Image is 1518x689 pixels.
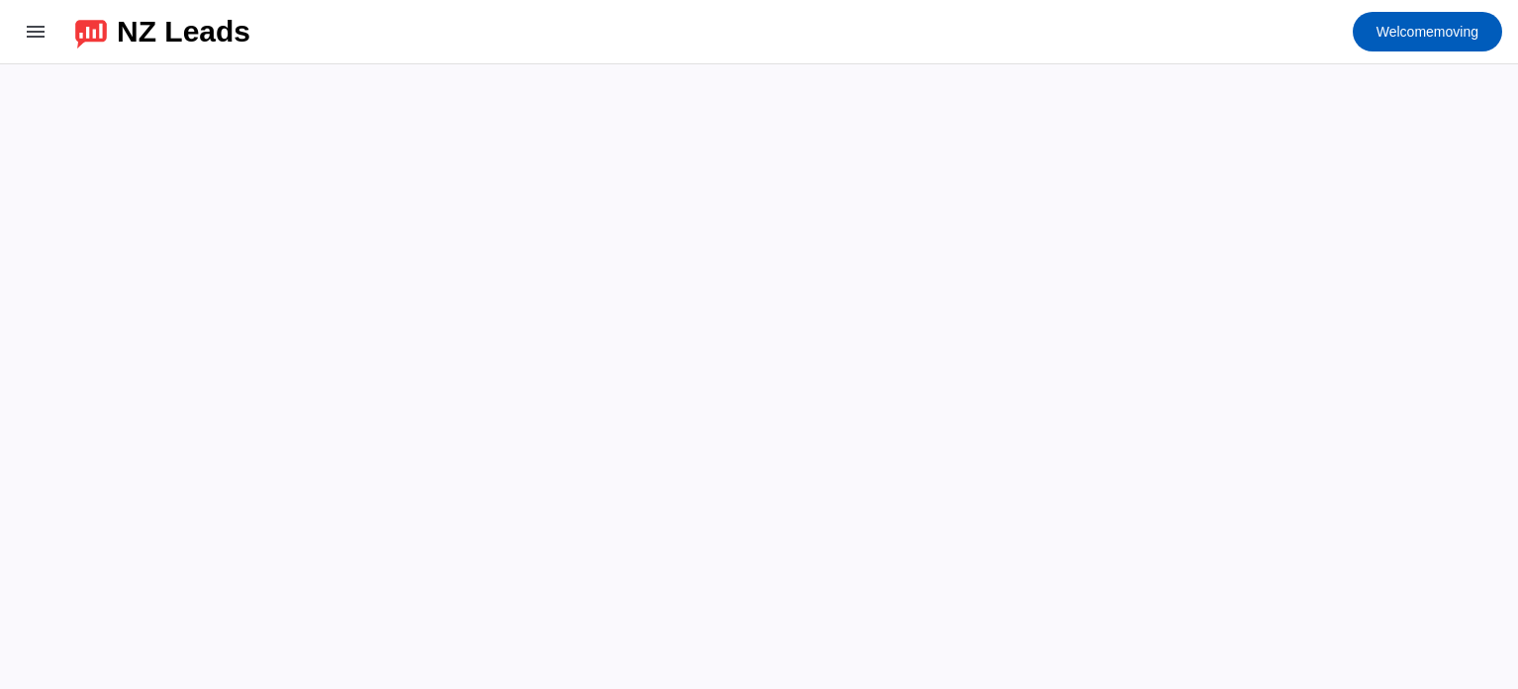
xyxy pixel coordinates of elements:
img: logo [75,15,107,49]
span: moving [1376,18,1478,46]
button: Welcomemoving [1353,12,1502,51]
div: NZ Leads [117,18,250,46]
span: Welcome [1376,24,1434,40]
mat-icon: menu [24,20,47,44]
